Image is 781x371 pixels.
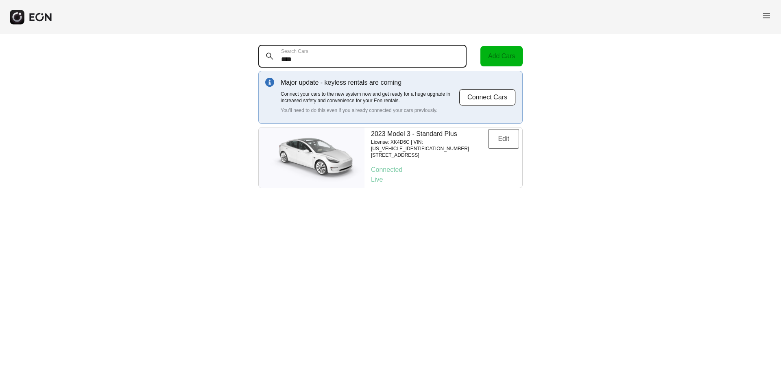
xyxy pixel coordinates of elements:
p: Live [371,175,519,184]
p: 2023 Model 3 - Standard Plus [371,129,488,139]
p: Major update - keyless rentals are coming [281,78,459,88]
button: Connect Cars [459,89,516,106]
p: Connect your cars to the new system now and get ready for a huge upgrade in increased safety and ... [281,91,459,104]
p: [STREET_ADDRESS] [371,152,488,158]
button: Edit [488,129,519,149]
img: car [259,131,364,184]
p: Connected [371,165,519,175]
img: info [265,78,274,87]
p: You'll need to do this even if you already connected your cars previously. [281,107,459,114]
p: License: XK4D6C | VIN: [US_VEHICLE_IDENTIFICATION_NUMBER] [371,139,488,152]
span: menu [761,11,771,21]
label: Search Cars [281,48,308,55]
